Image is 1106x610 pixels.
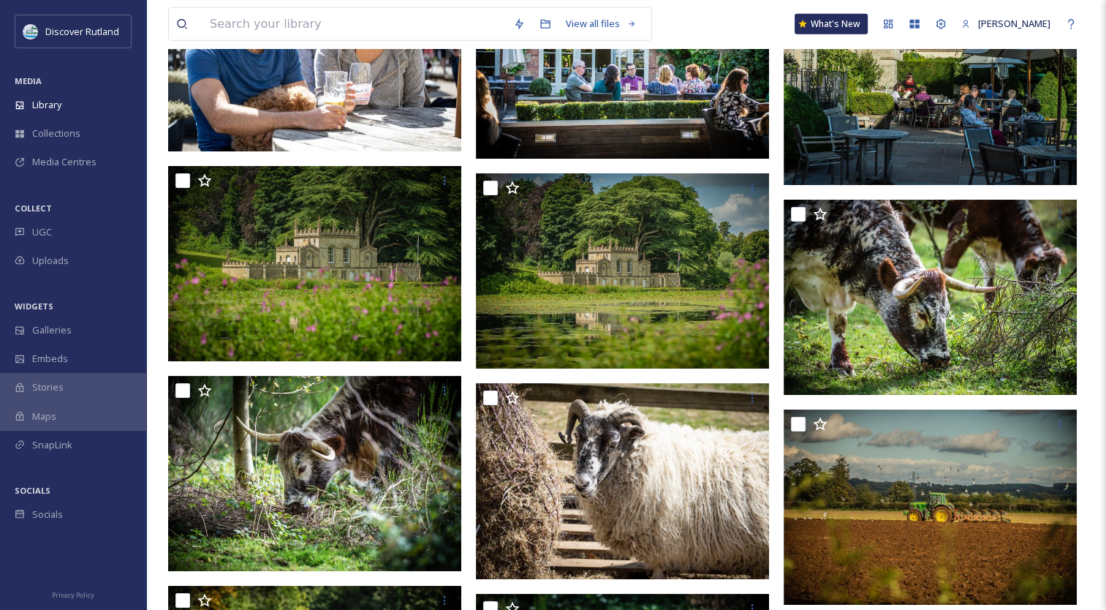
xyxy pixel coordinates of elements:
span: MEDIA [15,75,42,86]
span: Galleries [32,323,72,337]
span: Maps [32,410,56,423]
a: Privacy Policy [52,585,94,603]
span: Privacy Policy [52,590,94,600]
span: Embeds [32,352,68,366]
a: What's New [795,14,868,34]
span: Discover Rutland [45,25,119,38]
span: SOCIALS [15,485,50,496]
img: Rutland Farm Park - Ram - (DR).jpg [476,383,769,579]
input: Search your library [202,8,506,40]
span: Socials [32,508,63,521]
span: SnapLink [32,438,72,452]
span: Uploads [32,254,69,268]
span: Library [32,98,61,112]
span: Media Centres [32,155,96,169]
span: Stories [32,380,64,394]
a: [PERSON_NAME] [954,10,1058,38]
span: [PERSON_NAME] [978,17,1050,30]
img: Tractor - Birds - (DR).jpg [784,410,1077,605]
img: Cow - (DR).jpg [784,200,1077,395]
span: Collections [32,127,80,140]
span: UGC [32,225,52,239]
a: View all files [558,10,644,38]
img: Cow - (DR) (3).jpg [168,376,461,571]
span: WIDGETS [15,301,53,312]
span: COLLECT [15,203,52,214]
img: Fort Hentry - (DR).jpg [168,166,461,361]
img: DiscoverRutlandlog37F0B7.png [23,24,38,39]
img: Fort Hentry - (DR) (1).jpg [476,173,769,369]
